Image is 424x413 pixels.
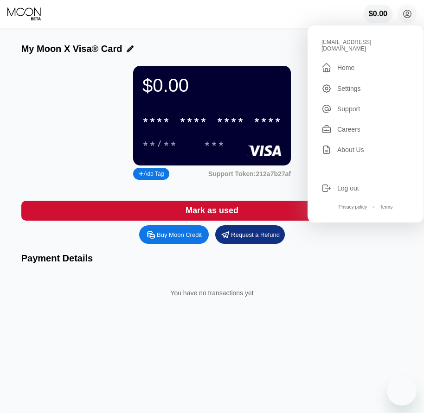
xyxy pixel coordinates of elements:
[21,201,403,221] div: Mark as used
[29,280,396,306] div: You have no transactions yet
[186,205,238,216] div: Mark as used
[21,253,403,264] div: Payment Details
[380,204,392,210] div: Terms
[215,225,285,244] div: Request a Refund
[208,170,291,178] div: Support Token:212a7b27af
[337,64,354,71] div: Home
[321,145,410,155] div: About Us
[337,85,361,92] div: Settings
[321,62,332,73] div: 
[231,231,280,239] div: Request a Refund
[369,10,387,18] div: $0.00
[21,44,122,54] div: My Moon X Visa® Card
[139,225,209,244] div: Buy Moon Credit
[139,171,164,177] div: Add Tag
[321,104,410,114] div: Support
[321,183,410,193] div: Log out
[337,184,359,192] div: Log out
[364,5,392,23] div: $0.00
[208,170,291,178] div: Support Token: 212a7b27af
[337,105,360,113] div: Support
[321,62,410,73] div: Home
[337,126,360,133] div: Careers
[321,83,410,94] div: Settings
[133,168,169,180] div: Add Tag
[157,231,202,239] div: Buy Moon Credit
[387,376,417,406] iframe: Button to launch messaging window
[142,75,282,96] div: $0.00
[321,39,410,52] div: [EMAIL_ADDRESS][DOMAIN_NAME]
[339,204,367,210] div: Privacy policy
[337,146,364,153] div: About Us
[321,124,410,134] div: Careers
